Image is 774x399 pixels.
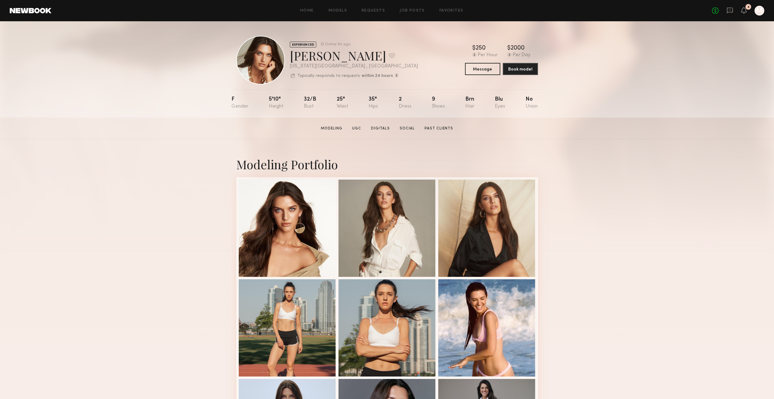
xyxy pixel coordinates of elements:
div: [US_STATE][GEOGRAPHIC_DATA] , [GEOGRAPHIC_DATA] [290,64,418,69]
div: 35" [369,97,378,109]
div: [PERSON_NAME] [290,47,418,64]
a: UGC [350,126,364,131]
div: 9 [432,97,445,109]
a: Digitals [369,126,392,131]
div: 2000 [511,45,525,51]
a: Social [397,126,417,131]
a: Modeling [318,126,345,131]
a: Home [300,9,314,13]
div: 32/b [304,97,316,109]
div: F [231,97,248,109]
div: $ [507,45,511,51]
div: EXPERIENCED [290,42,316,47]
div: No [526,97,538,109]
a: Job Posts [400,9,425,13]
a: Favorites [439,9,463,13]
div: Modeling Portfolio [236,156,538,172]
a: Requests [362,9,385,13]
div: 250 [476,45,486,51]
div: 25" [337,97,348,109]
div: 2 [399,97,411,109]
div: $ [472,45,476,51]
div: 5'10" [269,97,283,109]
button: Book model [503,63,538,75]
button: Message [465,63,500,75]
div: Per Day [513,53,530,58]
p: Typically responds to requests [297,74,360,78]
a: Past Clients [422,126,456,131]
div: Blu [495,97,505,109]
a: Models [328,9,347,13]
div: Online 1hr ago [325,43,350,46]
div: 4 [747,5,750,9]
div: Brn [465,97,474,109]
b: within 24 hours [362,74,393,78]
div: Per Hour [478,53,498,58]
a: M [755,6,764,15]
